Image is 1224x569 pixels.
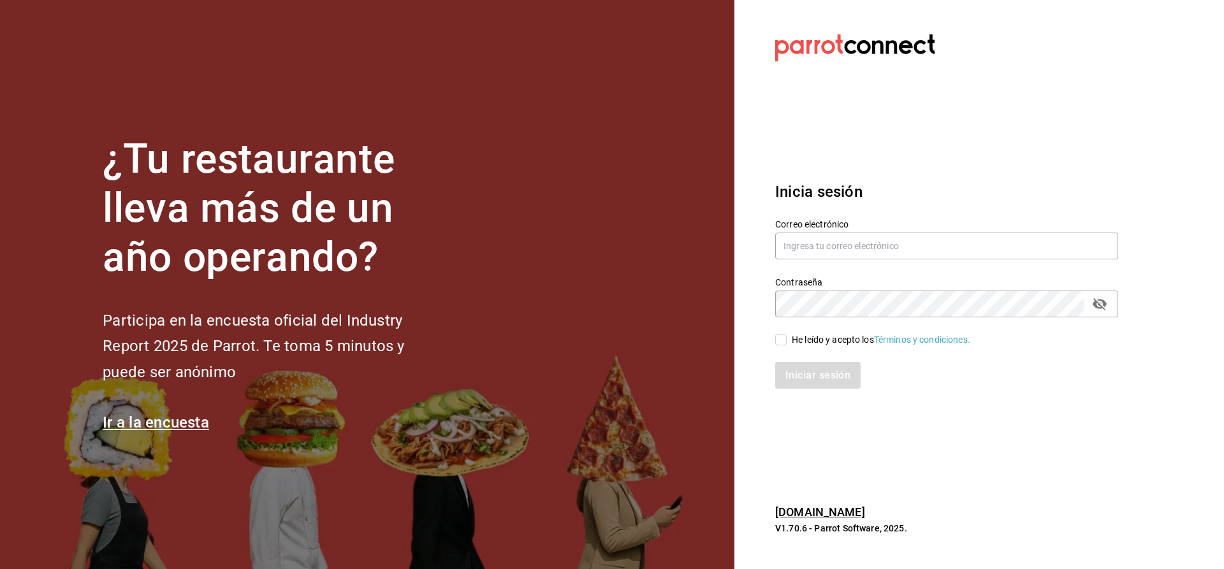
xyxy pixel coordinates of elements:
[792,333,970,347] div: He leído y acepto los
[775,505,865,519] a: [DOMAIN_NAME]
[775,522,1118,535] p: V1.70.6 - Parrot Software, 2025.
[103,308,447,385] h2: Participa en la encuesta oficial del Industry Report 2025 de Parrot. Te toma 5 minutos y puede se...
[775,278,1118,287] label: Contraseña
[775,233,1118,259] input: Ingresa tu correo electrónico
[775,180,1118,203] h3: Inicia sesión
[1089,293,1111,315] button: passwordField
[874,335,970,345] a: Términos y condiciones.
[103,135,447,282] h1: ¿Tu restaurante lleva más de un año operando?
[775,220,1118,229] label: Correo electrónico
[103,414,209,431] a: Ir a la encuesta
